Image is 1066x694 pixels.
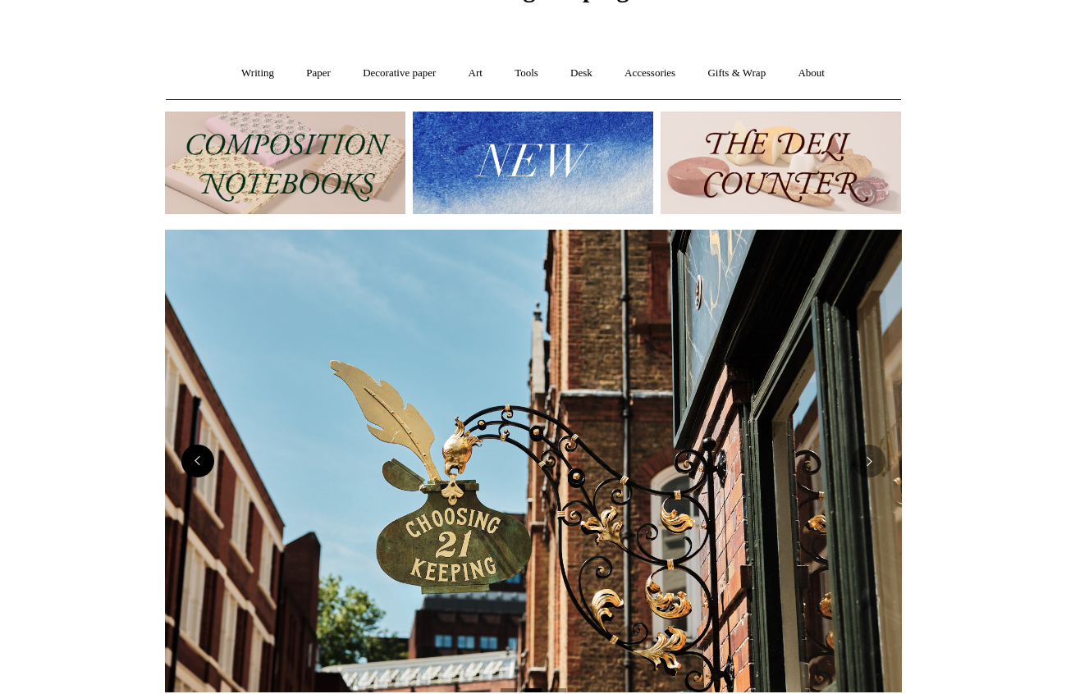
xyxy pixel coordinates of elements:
button: Next [853,445,885,477]
a: Decorative paper [348,52,451,95]
button: Page 2 [525,688,542,692]
a: Accessories [610,52,690,95]
a: Paper [291,52,345,95]
button: Previous [181,445,214,477]
img: New.jpg__PID:f73bdf93-380a-4a35-bcfe-7823039498e1 [413,112,653,214]
button: Page 1 [501,688,517,692]
a: Writing [226,52,289,95]
button: Page 3 [550,688,566,692]
a: Gifts & Wrap [693,52,780,95]
a: Art [454,52,497,95]
img: Copyright Choosing Keeping 20190711 LS Homepage 7.jpg__PID:4c49fdcc-9d5f-40e8-9753-f5038b35abb7 [165,230,902,692]
a: Desk [556,52,607,95]
img: 202302 Composition ledgers.jpg__PID:69722ee6-fa44-49dd-a067-31375e5d54ec [165,112,405,214]
a: About [783,52,840,95]
img: The Deli Counter [661,112,901,214]
a: Tools [500,52,553,95]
